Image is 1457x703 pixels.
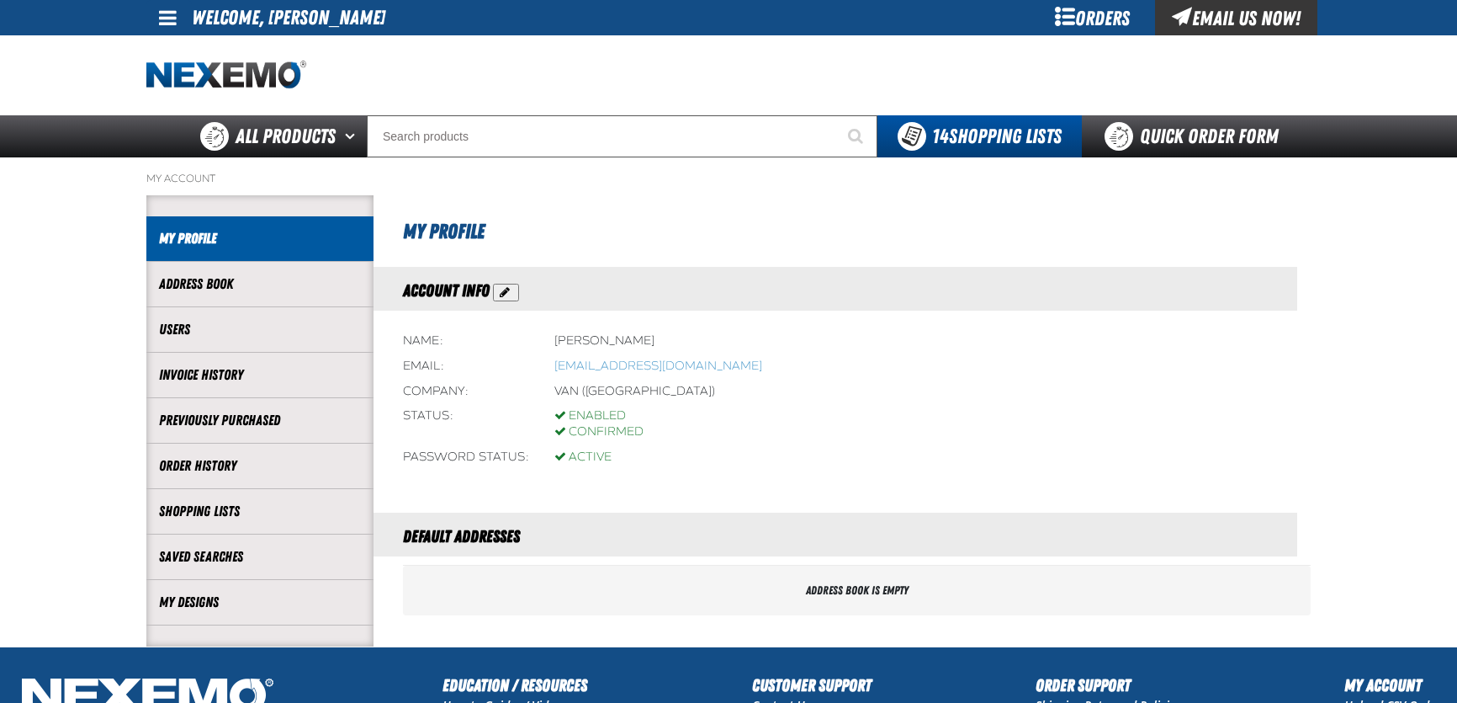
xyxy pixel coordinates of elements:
[159,229,361,248] a: My Profile
[159,320,361,339] a: Users
[403,384,529,400] div: Company
[554,333,654,349] div: [PERSON_NAME]
[159,365,361,385] a: Invoice History
[403,280,490,301] span: Account Info
[159,547,361,567] a: Saved Searches
[932,125,1062,148] span: Shopping Lists
[1036,673,1180,698] h2: Order Support
[554,424,644,440] div: Confirmed
[339,115,367,157] button: Open All Products pages
[877,115,1082,157] button: You have 14 Shopping Lists. Open to view details
[493,284,519,301] button: Action Edit Account Information
[1344,673,1440,698] h2: My Account
[403,450,529,466] div: Password status
[932,125,949,148] strong: 14
[752,673,872,698] h2: Customer Support
[403,333,529,349] div: Name
[835,115,877,157] button: Start Searching
[146,61,306,90] img: Nexemo logo
[159,593,361,612] a: My Designs
[554,384,715,400] div: Van ([GEOGRAPHIC_DATA])
[159,456,361,476] a: Order History
[554,450,612,466] div: Active
[403,526,520,546] span: Default Addresses
[236,121,336,152] span: All Products
[554,408,644,424] div: Enabled
[159,274,361,294] a: Address Book
[146,172,215,185] a: My Account
[146,61,306,90] a: Home
[159,502,361,521] a: Shopping Lists
[403,359,529,375] div: Email
[1082,115,1310,157] a: Quick Order Form
[403,566,1311,615] div: Address book is empty
[403,408,529,440] div: Status
[403,220,485,243] span: My Profile
[554,359,762,373] a: Opens a default email client to write an email to dbatchelder@vtaig.com
[367,115,877,157] input: Search
[554,359,762,373] bdo: [EMAIL_ADDRESS][DOMAIN_NAME]
[146,172,1311,185] nav: Breadcrumbs
[159,411,361,430] a: Previously Purchased
[442,673,587,698] h2: Education / Resources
